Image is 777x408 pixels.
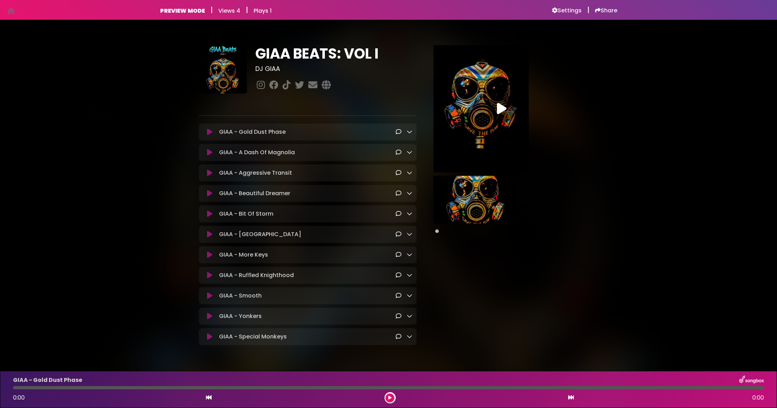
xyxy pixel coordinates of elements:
[219,332,287,341] p: GIAA - Special Monkeys
[246,6,248,14] h5: |
[219,251,268,259] p: GIAA - More Keys
[219,210,273,218] p: GIAA - Bit Of Storm
[219,230,301,239] p: GIAA - [GEOGRAPHIC_DATA]
[219,169,292,177] p: GIAA - Aggressive Transit
[433,176,518,223] img: EowEmcM6RBehaM9LI0B2
[219,189,290,198] p: GIAA - Beautiful Dreamer
[211,6,213,14] h5: |
[160,7,205,14] h6: PREVIEW MODE
[219,271,294,280] p: GIAA - Ruffled Knighthood
[218,7,240,14] h6: Views 4
[587,6,589,14] h5: |
[433,45,529,172] img: Video Thumbnail
[219,292,262,300] p: GIAA - Smooth
[255,65,417,73] h3: DJ GIAA
[219,148,295,157] p: GIAA - A Dash Of Magnolia
[255,45,417,62] h1: GIAA BEATS: VOL I
[552,7,582,14] a: Settings
[219,128,286,136] p: GIAA - Gold Dust Phase
[199,45,247,93] img: A6NQy47OTISALlG8Foju
[219,312,262,320] p: GIAA - Yonkers
[595,7,617,14] a: Share
[254,7,272,14] h6: Plays 1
